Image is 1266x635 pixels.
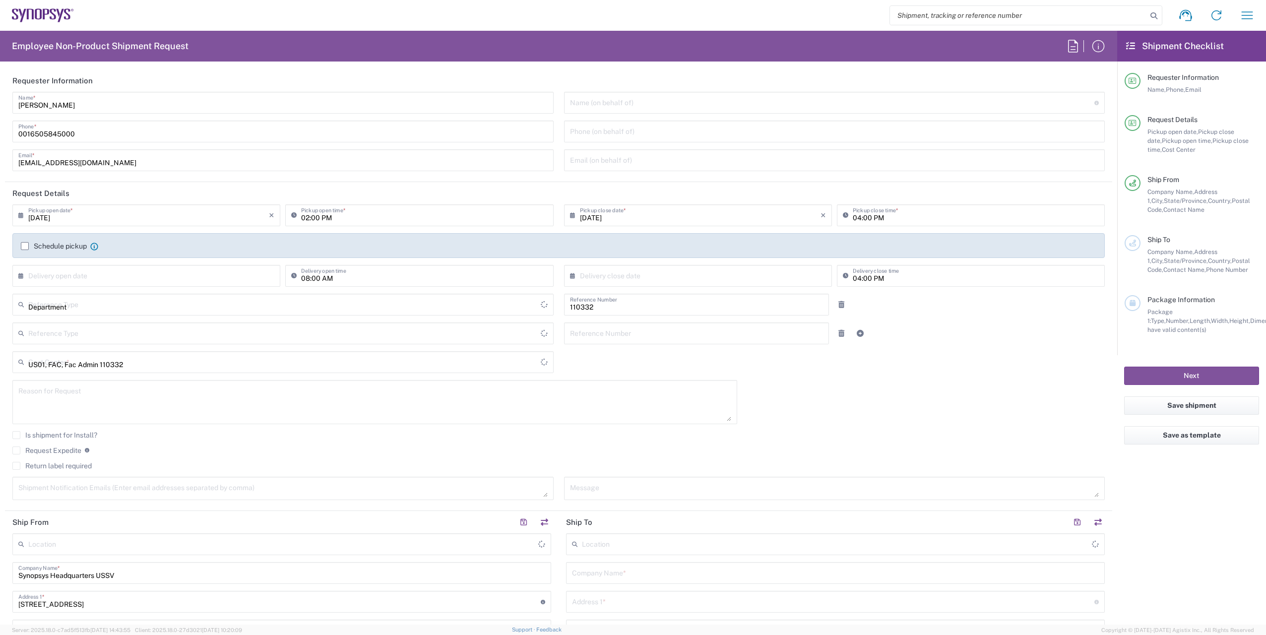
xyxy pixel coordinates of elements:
[1124,367,1259,385] button: Next
[1147,308,1173,324] span: Package 1:
[1126,40,1224,52] h2: Shipment Checklist
[1101,626,1254,635] span: Copyright © [DATE]-[DATE] Agistix Inc., All Rights Reserved
[834,298,848,312] a: Remove Reference
[1147,73,1219,81] span: Requester Information
[1162,137,1212,144] span: Pickup open time,
[536,627,562,633] a: Feedback
[890,6,1147,25] input: Shipment, tracking or reference number
[512,627,537,633] a: Support
[1147,248,1194,255] span: Company Name,
[1166,317,1190,324] span: Number,
[1211,317,1229,324] span: Width,
[1163,266,1206,273] span: Contact Name,
[1229,317,1250,324] span: Height,
[1147,128,1198,135] span: Pickup open date,
[12,40,189,52] h2: Employee Non-Product Shipment Request
[1147,86,1166,93] span: Name,
[1185,86,1202,93] span: Email
[1166,86,1185,93] span: Phone,
[566,517,592,527] h2: Ship To
[1163,206,1204,213] span: Contact Name
[12,446,81,454] label: Request Expedite
[1124,396,1259,415] button: Save shipment
[1164,257,1208,264] span: State/Province,
[1147,176,1179,184] span: Ship From
[1162,146,1196,153] span: Cost Center
[834,326,848,340] a: Remove Reference
[1208,197,1232,204] span: Country,
[1208,257,1232,264] span: Country,
[90,627,130,633] span: [DATE] 14:43:55
[1147,188,1194,195] span: Company Name,
[12,189,69,198] h2: Request Details
[12,517,49,527] h2: Ship From
[1147,296,1215,304] span: Package Information
[12,462,92,470] label: Return label required
[1190,317,1211,324] span: Length,
[1206,266,1248,273] span: Phone Number
[1164,197,1208,204] span: State/Province,
[1147,116,1198,124] span: Request Details
[202,627,242,633] span: [DATE] 10:20:09
[12,431,97,439] label: Is shipment for Install?
[853,326,867,340] a: Add Reference
[1124,426,1259,444] button: Save as template
[1151,317,1166,324] span: Type,
[821,207,826,223] i: ×
[135,627,242,633] span: Client: 2025.18.0-27d3021
[269,207,274,223] i: ×
[12,627,130,633] span: Server: 2025.18.0-c7ad5f513fb
[1147,236,1170,244] span: Ship To
[1151,197,1164,204] span: City,
[12,76,93,86] h2: Requester Information
[21,242,87,250] label: Schedule pickup
[1151,257,1164,264] span: City,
